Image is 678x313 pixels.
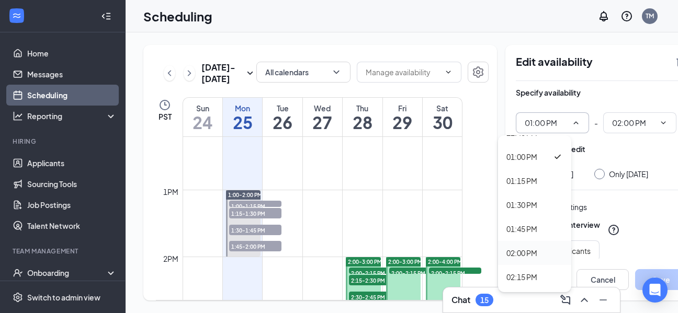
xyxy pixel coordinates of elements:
[27,43,117,64] a: Home
[27,194,117,215] a: Job Postings
[555,245,591,257] div: Applicants
[343,98,382,136] a: August 28, 2025
[388,258,422,265] span: 2:00-3:00 PM
[506,271,537,283] div: 02:15 PM
[161,186,180,198] div: 1pm
[229,225,281,235] span: 1:30-1:45 PM
[201,62,244,85] h3: [DATE] - [DATE]
[331,67,342,77] svg: ChevronDown
[101,11,111,21] svg: Collapse
[27,215,117,236] a: Talent Network
[303,98,342,136] a: August 27, 2025
[609,169,648,179] div: Only [DATE]
[223,113,262,131] h1: 25
[303,103,342,113] div: Wed
[13,111,23,121] svg: Analysis
[642,277,668,303] div: Open Intercom Messenger
[557,292,574,308] button: ComposeMessage
[349,292,401,302] span: 2:30-2:45 PM
[183,113,222,131] h1: 24
[229,201,281,211] span: 1:00-1:15 PM
[423,103,462,113] div: Sat
[572,119,580,127] svg: ChevronUp
[348,258,382,265] span: 2:00-3:00 PM
[516,55,669,68] h2: Edit availability
[429,268,481,278] span: 2:00-2:15 PM
[480,296,489,305] div: 15
[577,269,629,290] button: Cancel
[263,103,302,113] div: Tue
[383,113,422,131] h1: 29
[13,268,23,278] svg: UserCheck
[229,208,281,218] span: 1:15-1:30 PM
[578,294,591,306] svg: ChevronUp
[343,103,382,113] div: Thu
[159,111,172,122] span: PST
[349,275,401,285] span: 2:15-2:30 PM
[223,103,262,113] div: Mon
[389,268,442,278] span: 2:00-2:15 PM
[256,62,351,83] button: All calendarsChevronDown
[659,119,668,127] svg: ChevronDown
[303,113,342,131] h1: 27
[27,85,117,106] a: Scheduling
[27,64,117,85] a: Messages
[183,103,222,113] div: Sun
[143,7,212,25] h1: Scheduling
[559,294,572,306] svg: ComposeMessage
[552,152,563,162] svg: Checkmark
[506,223,537,235] div: 01:45 PM
[576,292,593,308] button: ChevronUp
[229,241,281,251] span: 1:45-2:00 PM
[27,153,117,173] a: Applicants
[161,253,180,264] div: 2pm
[263,98,302,136] a: August 26, 2025
[349,268,401,278] span: 2:00-2:15 PM
[13,292,23,303] svg: Settings
[183,98,222,136] a: August 24, 2025
[12,10,22,21] svg: WorkstreamLogo
[451,294,470,306] h3: Chat
[383,98,422,136] a: August 29, 2025
[13,137,115,146] div: Hiring
[646,11,654,20] div: TM
[506,247,537,259] div: 02:00 PM
[366,66,440,78] input: Manage availability
[468,62,489,85] a: Settings
[228,191,262,199] span: 1:00-2:00 PM
[383,103,422,113] div: Fri
[516,87,581,98] div: Specify availability
[506,175,537,187] div: 01:15 PM
[468,62,489,83] button: Settings
[13,247,115,256] div: Team Management
[27,268,108,278] div: Onboarding
[223,98,262,136] a: August 25, 2025
[27,292,100,303] div: Switch to admin view
[164,65,175,81] button: ChevronLeft
[472,66,484,78] svg: Settings
[423,113,462,131] h1: 30
[423,98,462,136] a: August 30, 2025
[444,68,453,76] svg: ChevronDown
[164,67,175,79] svg: ChevronLeft
[27,173,117,194] a: Sourcing Tools
[263,113,302,131] h1: 26
[597,10,610,22] svg: Notifications
[184,67,195,79] svg: ChevronRight
[597,294,609,306] svg: Minimize
[244,67,256,79] svg: SmallChevronDown
[428,258,462,265] span: 2:00-4:00 PM
[506,151,537,163] div: 01:00 PM
[607,224,620,236] svg: QuestionInfo
[595,292,612,308] button: Minimize
[620,10,633,22] svg: QuestionInfo
[27,111,117,121] div: Reporting
[184,65,195,81] button: ChevronRight
[343,113,382,131] h1: 28
[506,199,537,211] div: 01:30 PM
[159,99,171,111] svg: Clock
